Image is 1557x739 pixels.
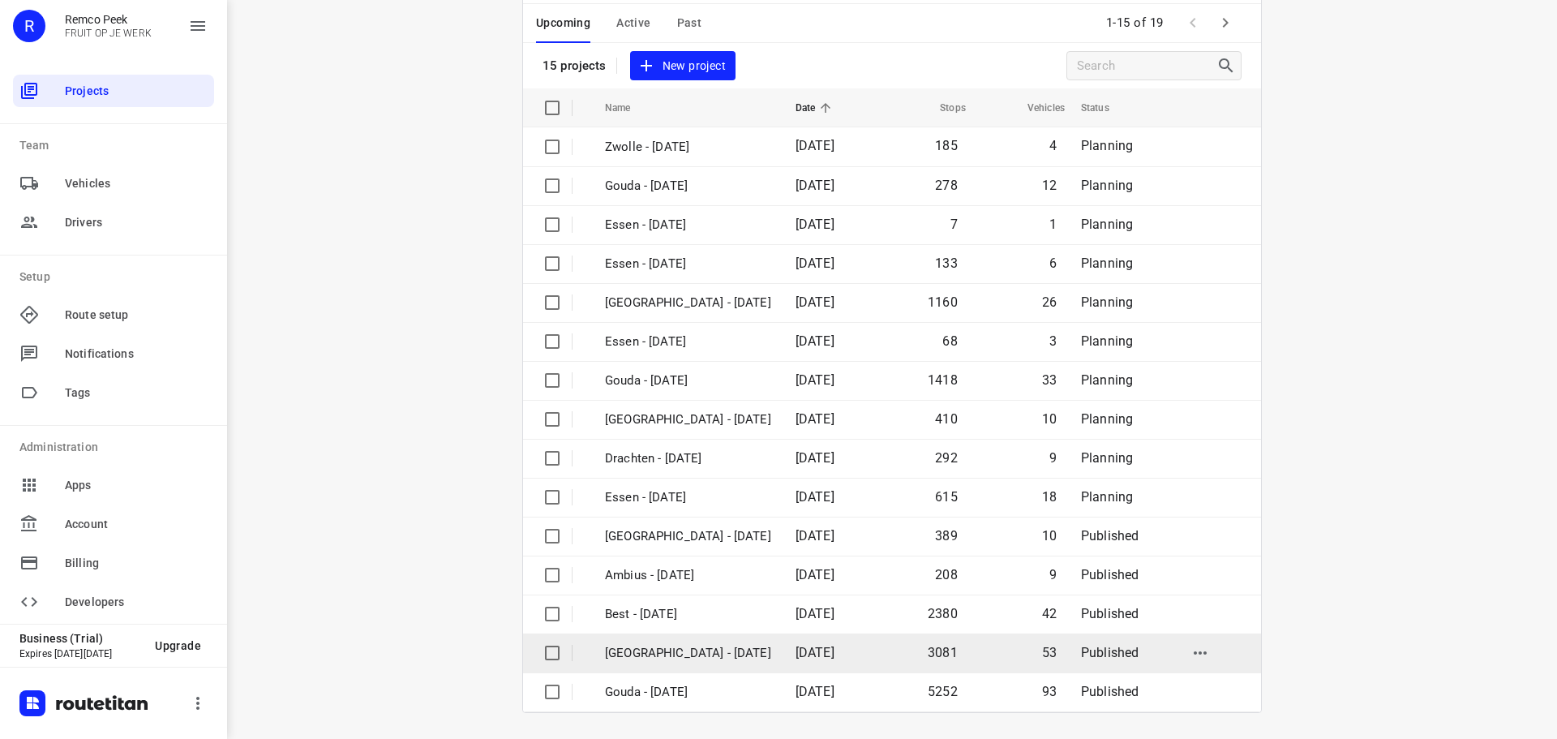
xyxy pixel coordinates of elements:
span: Published [1081,567,1139,582]
div: Route setup [13,299,214,331]
p: Essen - Tuesday [605,333,771,351]
span: [DATE] [796,645,834,660]
p: Essen - Friday [605,216,771,234]
div: Developers [13,586,214,618]
span: Past [677,13,702,33]
p: Zwolle - Wednesday [605,294,771,312]
span: Billing [65,555,208,572]
span: [DATE] [796,294,834,310]
span: Drivers [65,214,208,231]
span: Notifications [65,346,208,363]
span: 26 [1042,294,1057,310]
span: 7 [950,217,958,232]
p: Essen - Wednesday [605,255,771,273]
span: Planning [1081,372,1133,388]
span: Next Page [1209,6,1242,39]
span: 410 [935,411,958,427]
p: Best - [DATE] [605,605,771,624]
span: [DATE] [796,528,834,544]
div: Billing [13,547,214,579]
span: 1-15 of 19 [1100,6,1170,41]
span: Planning [1081,256,1133,271]
span: Stops [919,98,966,118]
button: New project [630,51,736,81]
p: Drachten - Tuesday [605,449,771,468]
span: [DATE] [796,567,834,582]
span: 292 [935,450,958,466]
span: 42 [1042,606,1057,621]
span: [DATE] [796,138,834,153]
span: 3 [1049,333,1057,349]
span: Apps [65,477,208,494]
p: Remco Peek [65,13,152,26]
span: Tags [65,385,208,402]
span: [DATE] [796,256,834,271]
span: 5252 [928,684,958,699]
span: Vehicles [65,175,208,192]
p: Setup [19,269,214,286]
span: 389 [935,528,958,544]
p: Zwolle - [DATE] [605,138,771,157]
div: Apps [13,469,214,501]
div: Notifications [13,337,214,370]
span: 33 [1042,372,1057,388]
div: Projects [13,75,214,107]
span: [DATE] [796,450,834,466]
span: 4 [1049,138,1057,153]
span: 1418 [928,372,958,388]
span: Published [1081,606,1139,621]
span: [DATE] [796,489,834,505]
span: 1 [1049,217,1057,232]
span: Name [605,98,652,118]
span: 93 [1042,684,1057,699]
p: Gouda - [DATE] [605,177,771,195]
span: 208 [935,567,958,582]
span: Planning [1081,333,1133,349]
span: 9 [1049,567,1057,582]
p: Team [19,137,214,154]
span: Planning [1081,294,1133,310]
span: Active [616,13,650,33]
span: Planning [1081,178,1133,193]
span: [DATE] [796,333,834,349]
span: Published [1081,684,1139,699]
span: [DATE] [796,178,834,193]
div: Vehicles [13,167,214,200]
span: [DATE] [796,411,834,427]
span: Published [1081,645,1139,660]
p: Expires [DATE][DATE] [19,648,142,660]
span: Developers [65,594,208,611]
span: Date [796,98,837,118]
span: Published [1081,528,1139,544]
p: Administration [19,439,214,456]
p: Essen - Monday [605,488,771,507]
span: [DATE] [796,606,834,621]
p: 15 projects [543,58,607,73]
span: Status [1081,98,1130,118]
span: Planning [1081,450,1133,466]
button: Upgrade [142,631,214,660]
span: 6 [1049,256,1057,271]
span: Planning [1081,489,1133,505]
div: R [13,10,45,42]
span: Account [65,516,208,533]
div: Search [1216,56,1241,75]
span: Previous Page [1177,6,1209,39]
p: FRUIT OP JE WERK [65,28,152,39]
div: Drivers [13,206,214,238]
span: 2380 [928,606,958,621]
span: 9 [1049,450,1057,466]
p: Ambius - [DATE] [605,566,771,585]
span: 615 [935,489,958,505]
span: Upgrade [155,639,201,652]
span: 185 [935,138,958,153]
p: Antwerpen - Monday [605,527,771,546]
span: [DATE] [796,372,834,388]
span: Route setup [65,307,208,324]
p: Gouda - Tuesday [605,372,771,390]
span: 53 [1042,645,1057,660]
div: Tags [13,376,214,409]
span: 278 [935,178,958,193]
span: Planning [1081,411,1133,427]
span: 12 [1042,178,1057,193]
